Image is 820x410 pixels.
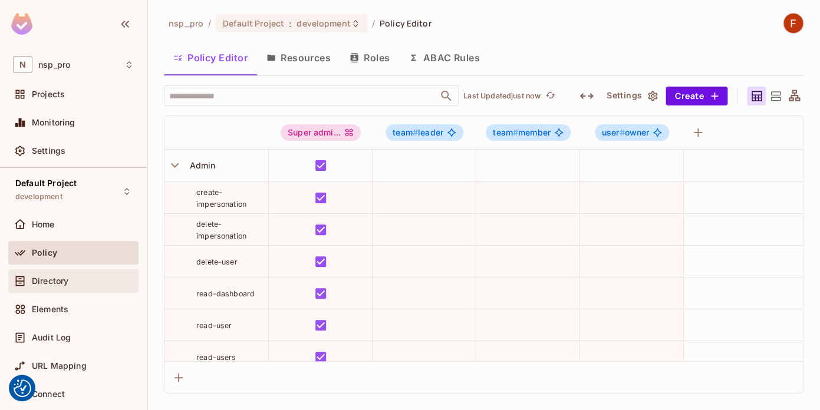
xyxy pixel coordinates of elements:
[15,178,77,188] span: Default Project
[393,128,443,137] span: leader
[281,124,361,141] span: Super admin
[372,18,375,29] li: /
[14,379,31,397] img: Revisit consent button
[196,289,255,298] span: read-dashboard
[169,18,203,29] span: the active workspace
[32,248,57,257] span: Policy
[602,127,625,137] span: user
[257,43,340,72] button: Resources
[196,353,236,362] span: read-users
[223,18,284,29] span: Default Project
[493,128,551,137] span: member
[32,220,55,229] span: Home
[783,14,803,33] img: Felipe Kharaba
[15,192,62,201] span: development
[32,90,65,99] span: Projects
[13,56,32,73] span: N
[32,389,65,399] span: Connect
[297,18,350,29] span: development
[513,127,518,137] span: #
[288,19,292,28] span: :
[619,127,624,137] span: #
[208,18,211,29] li: /
[438,88,455,104] button: Open
[164,43,257,72] button: Policy Editor
[185,160,216,170] span: Admin
[38,60,70,70] span: Workspace: nsp_pro
[196,321,232,330] span: read-user
[196,220,246,240] span: delete-impersonation
[32,146,65,156] span: Settings
[545,90,555,102] span: refresh
[11,13,32,35] img: SReyMgAAAABJRU5ErkJggg==
[543,89,557,103] button: refresh
[340,43,399,72] button: Roles
[32,305,68,314] span: Elements
[493,127,518,137] span: team
[602,128,650,137] span: owner
[399,43,489,72] button: ABAC Rules
[281,124,361,141] div: Super admi...
[196,257,238,266] span: delete-user
[32,361,87,371] span: URL Mapping
[32,276,68,286] span: Directory
[541,89,557,103] span: Click to refresh data
[463,91,541,101] p: Last Updated just now
[602,87,661,105] button: Settings
[666,87,727,105] button: Create
[413,127,418,137] span: #
[380,18,432,29] span: Policy Editor
[196,188,246,209] span: create-impersonation
[32,333,71,342] span: Audit Log
[14,379,31,397] button: Consent Preferences
[393,127,418,137] span: team
[32,118,75,127] span: Monitoring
